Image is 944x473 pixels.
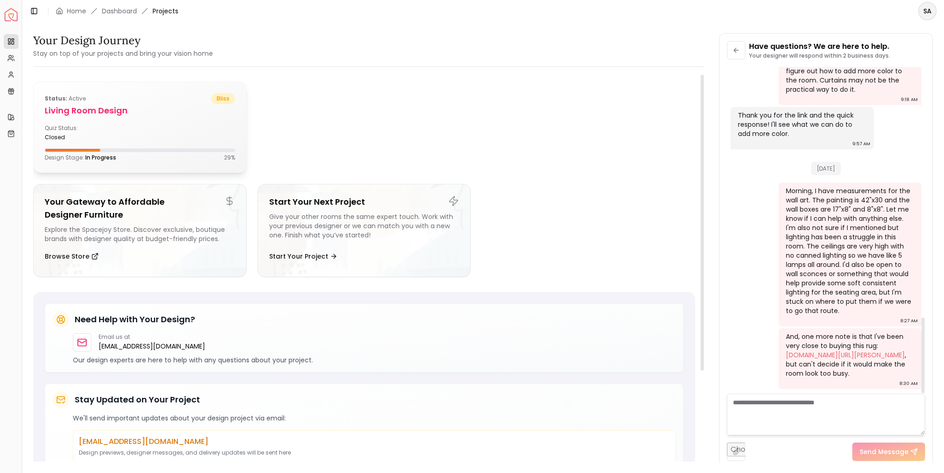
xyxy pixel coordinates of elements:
[269,247,337,266] button: Start Your Project
[211,93,235,104] span: bliss
[749,41,890,52] p: Have questions? We are here to help.
[786,332,913,378] div: And, one more note is that I've been very close to buying this rug: , but can't decide if it woul...
[33,184,247,277] a: Your Gateway to Affordable Designer FurnitureExplore the Spacejoy Store. Discover exclusive, bout...
[900,316,918,325] div: 8:27 AM
[749,52,890,59] p: Your designer will respond within 2 business days.
[45,104,235,117] h5: Living Room design
[901,95,918,104] div: 9:18 AM
[45,124,136,141] div: Quiz Status:
[918,2,937,20] button: SA
[45,195,235,221] h5: Your Gateway to Affordable Designer Furniture
[224,154,235,161] p: 29 %
[99,341,205,352] a: [EMAIL_ADDRESS][DOMAIN_NAME]
[45,134,136,141] div: closed
[99,333,205,341] p: Email us at
[73,414,676,423] p: We'll send important updates about your design project via email:
[269,212,460,243] div: Give your other rooms the same expert touch. Work with your previous designer or we can match you...
[811,162,841,175] span: [DATE]
[45,225,235,243] div: Explore the Spacejoy Store. Discover exclusive, boutique brands with designer quality at budget-f...
[5,8,18,21] img: Spacejoy Logo
[919,3,936,19] span: SA
[738,111,865,138] div: Thank you for the link and the quick response! I'll see what we can do to add more color.
[33,33,213,48] h3: Your Design Journey
[45,95,67,102] b: Status:
[153,6,178,16] span: Projects
[269,195,460,208] h5: Start Your Next Project
[79,436,670,447] p: [EMAIL_ADDRESS][DOMAIN_NAME]
[45,93,86,104] p: active
[33,49,213,58] small: Stay on top of your projects and bring your vision home
[79,449,670,456] p: Design previews, designer messages, and delivery updates will be sent here
[45,247,99,266] button: Browse Store
[102,6,137,16] a: Dashboard
[75,393,200,406] h5: Stay Updated on Your Project
[786,186,913,315] div: Morning, I have measurements for the wall art. The painting is 42"x30 and the wall boxes are 17"x...
[852,139,870,148] div: 9:57 AM
[67,6,86,16] a: Home
[75,313,195,326] h5: Need Help with Your Design?
[899,379,918,388] div: 8:30 AM
[73,355,676,365] p: Our design experts are here to help with any questions about your project.
[258,184,471,277] a: Start Your Next ProjectGive your other rooms the same expert touch. Work with your previous desig...
[56,6,178,16] nav: breadcrumb
[45,154,116,161] p: Design Stage:
[85,154,116,161] span: In Progress
[786,350,905,360] a: [DOMAIN_NAME][URL][PERSON_NAME]
[5,8,18,21] a: Spacejoy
